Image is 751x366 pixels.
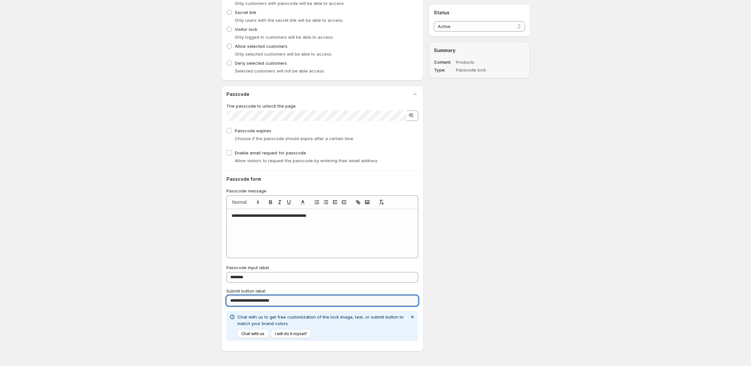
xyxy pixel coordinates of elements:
[235,27,257,32] span: Visitor lock
[235,60,287,66] span: Deny selected customers
[275,331,307,336] span: I will do it myself
[235,150,306,155] span: Enable email request for passcode
[434,47,525,54] h2: Summary
[235,10,256,15] span: Secret link
[241,331,264,336] span: Chat with us
[226,265,269,270] span: Passcode input label
[456,67,506,73] dd: Passcode lock
[235,18,343,23] span: Only users with the secret link will be able to access.
[408,312,417,321] button: Dismiss notification
[235,158,378,163] span: Allow visitors to request the passcode by entering their email address
[235,51,332,57] span: Only selected customers will be able to access.
[235,1,345,6] span: Only customers with passcode will be able to access.
[235,34,334,40] span: Only logged in customers will be able to access.
[456,59,506,65] dd: Products
[226,91,249,98] h2: Passcode
[237,314,404,326] span: Chat with us to get free customization of the lock image, text, or submit button to match your br...
[235,136,353,141] span: Choose if the passcode should expire after a certain time
[235,128,271,133] span: Passcode expires
[226,103,296,109] span: The passcode to unlock the page
[226,288,265,294] span: Submit button label
[235,68,325,73] span: Selected customers will not be able access.
[434,67,455,73] dt: Type:
[434,9,525,16] h2: Status
[235,44,288,49] span: Allow selected customers
[271,329,311,338] button: I will do it myself
[237,329,268,338] button: Chat with us
[226,176,419,182] h2: Passcode form
[226,188,419,194] p: Passcode message
[434,59,455,65] dt: Content:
